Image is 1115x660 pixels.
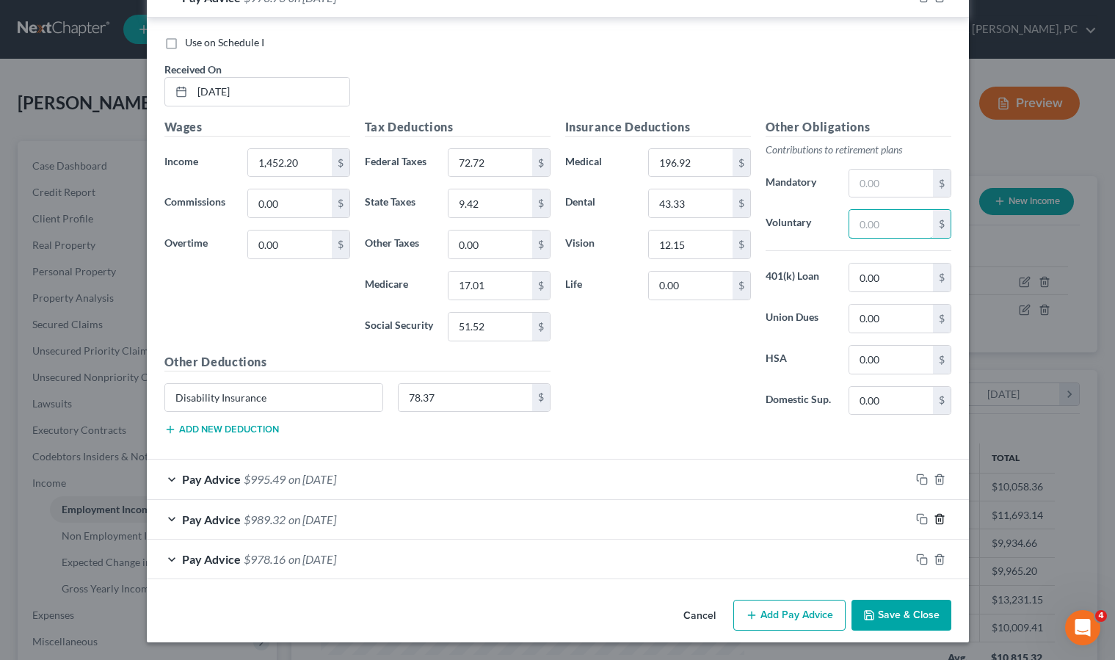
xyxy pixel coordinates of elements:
[288,472,336,486] span: on [DATE]
[532,384,550,412] div: $
[157,189,241,218] label: Commissions
[849,170,932,197] input: 0.00
[448,313,531,341] input: 0.00
[733,231,750,258] div: $
[244,512,286,526] span: $989.32
[248,231,331,258] input: 0.00
[357,230,441,259] label: Other Taxes
[244,472,286,486] span: $995.49
[164,353,551,371] h5: Other Deductions
[182,512,241,526] span: Pay Advice
[933,170,951,197] div: $
[649,231,732,258] input: 0.00
[933,387,951,415] div: $
[558,230,642,259] label: Vision
[357,189,441,218] label: State Taxes
[933,305,951,333] div: $
[733,189,750,217] div: $
[192,78,349,106] input: MM/DD/YYYY
[288,512,336,526] span: on [DATE]
[448,272,531,300] input: 0.00
[248,149,331,177] input: 0.00
[933,346,951,374] div: $
[357,271,441,300] label: Medicare
[758,386,842,416] label: Domestic Sup.
[399,384,532,412] input: 0.00
[357,312,441,341] label: Social Security
[758,209,842,239] label: Voluntary
[448,189,531,217] input: 0.00
[182,472,241,486] span: Pay Advice
[532,313,550,341] div: $
[933,264,951,291] div: $
[758,345,842,374] label: HSA
[248,189,331,217] input: 0.00
[758,304,842,333] label: Union Dues
[164,118,350,137] h5: Wages
[332,231,349,258] div: $
[332,189,349,217] div: $
[849,264,932,291] input: 0.00
[448,149,531,177] input: 0.00
[1065,610,1100,645] iframe: Intercom live chat
[532,272,550,300] div: $
[766,118,951,137] h5: Other Obligations
[933,210,951,238] div: $
[733,149,750,177] div: $
[1095,610,1107,622] span: 4
[851,600,951,631] button: Save & Close
[649,149,732,177] input: 0.00
[558,271,642,300] label: Life
[157,230,241,259] label: Overtime
[565,118,751,137] h5: Insurance Deductions
[164,424,279,435] button: Add new deduction
[849,346,932,374] input: 0.00
[849,210,932,238] input: 0.00
[164,155,198,167] span: Income
[849,387,932,415] input: 0.00
[182,552,241,566] span: Pay Advice
[733,272,750,300] div: $
[649,272,732,300] input: 0.00
[558,148,642,178] label: Medical
[332,149,349,177] div: $
[532,189,550,217] div: $
[758,263,842,292] label: 401(k) Loan
[532,231,550,258] div: $
[357,148,441,178] label: Federal Taxes
[733,600,846,631] button: Add Pay Advice
[365,118,551,137] h5: Tax Deductions
[558,189,642,218] label: Dental
[185,36,264,48] span: Use on Schedule I
[244,552,286,566] span: $978.16
[649,189,732,217] input: 0.00
[766,142,951,157] p: Contributions to retirement plans
[849,305,932,333] input: 0.00
[164,63,222,76] span: Received On
[165,384,383,412] input: Specify...
[758,169,842,198] label: Mandatory
[448,231,531,258] input: 0.00
[288,552,336,566] span: on [DATE]
[672,601,727,631] button: Cancel
[532,149,550,177] div: $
